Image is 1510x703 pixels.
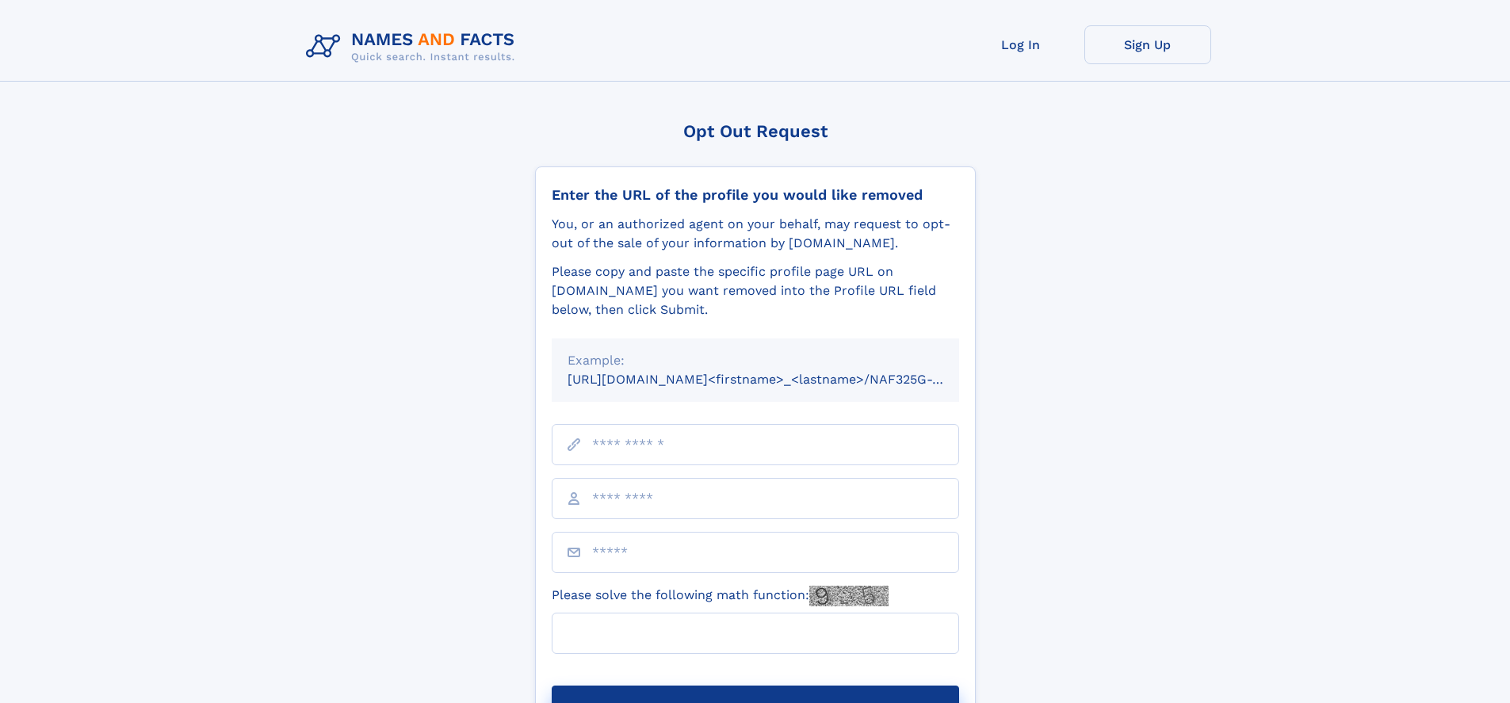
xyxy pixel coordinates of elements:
[568,372,989,387] small: [URL][DOMAIN_NAME]<firstname>_<lastname>/NAF325G-xxxxxxxx
[552,186,959,204] div: Enter the URL of the profile you would like removed
[535,121,976,141] div: Opt Out Request
[552,215,959,253] div: You, or an authorized agent on your behalf, may request to opt-out of the sale of your informatio...
[552,586,889,606] label: Please solve the following math function:
[552,262,959,319] div: Please copy and paste the specific profile page URL on [DOMAIN_NAME] you want removed into the Pr...
[1084,25,1211,64] a: Sign Up
[300,25,528,68] img: Logo Names and Facts
[568,351,943,370] div: Example:
[958,25,1084,64] a: Log In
